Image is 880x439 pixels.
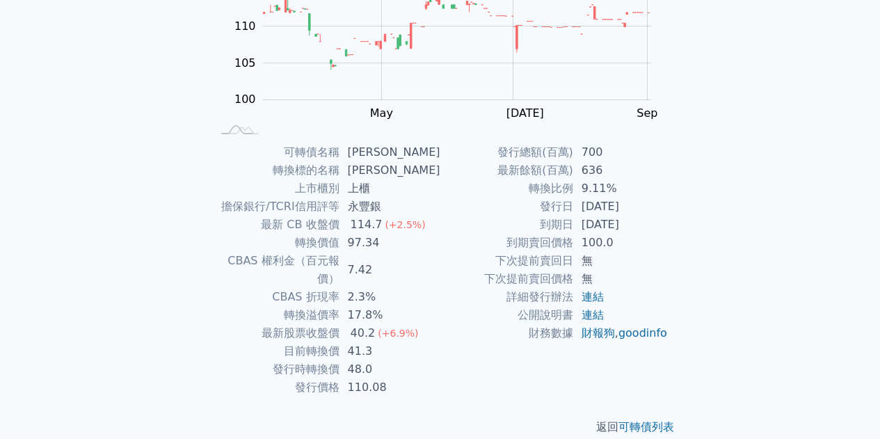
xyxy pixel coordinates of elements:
[378,328,418,339] span: (+6.9%)
[440,324,573,342] td: 財務數據
[212,288,339,306] td: CBAS 折現率
[440,270,573,288] td: 下次提前賣回價格
[618,326,667,340] a: goodinfo
[506,106,544,120] tspan: [DATE]
[810,372,880,439] iframe: Chat Widget
[339,198,440,216] td: 永豐銀
[212,342,339,360] td: 目前轉換價
[339,288,440,306] td: 2.3%
[440,198,573,216] td: 發行日
[212,324,339,342] td: 最新股票收盤價
[195,419,685,436] p: 返回
[212,252,339,288] td: CBAS 權利金（百元報價）
[573,179,669,198] td: 9.11%
[212,161,339,179] td: 轉換標的名稱
[573,198,669,216] td: [DATE]
[339,378,440,397] td: 110.08
[212,198,339,216] td: 擔保銀行/TCRI信用評等
[212,360,339,378] td: 發行時轉換價
[573,216,669,234] td: [DATE]
[573,270,669,288] td: 無
[339,360,440,378] td: 48.0
[582,290,604,303] a: 連結
[440,234,573,252] td: 到期賣回價格
[348,324,378,342] div: 40.2
[339,342,440,360] td: 41.3
[440,179,573,198] td: 轉換比例
[440,161,573,179] td: 最新餘額(百萬)
[339,179,440,198] td: 上櫃
[637,106,657,120] tspan: Sep
[385,219,425,230] span: (+2.5%)
[212,143,339,161] td: 可轉債名稱
[573,252,669,270] td: 無
[212,179,339,198] td: 上市櫃別
[339,161,440,179] td: [PERSON_NAME]
[573,324,669,342] td: ,
[573,143,669,161] td: 700
[212,234,339,252] td: 轉換價值
[212,216,339,234] td: 最新 CB 收盤價
[573,161,669,179] td: 636
[348,216,385,234] div: 114.7
[234,56,256,70] tspan: 105
[339,143,440,161] td: [PERSON_NAME]
[440,216,573,234] td: 到期日
[618,420,674,433] a: 可轉債列表
[234,19,256,33] tspan: 110
[582,308,604,321] a: 連結
[212,378,339,397] td: 發行價格
[212,306,339,324] td: 轉換溢價率
[440,252,573,270] td: 下次提前賣回日
[339,252,440,288] td: 7.42
[440,143,573,161] td: 發行總額(百萬)
[370,106,393,120] tspan: May
[440,306,573,324] td: 公開說明書
[339,306,440,324] td: 17.8%
[440,288,573,306] td: 詳細發行辦法
[339,234,440,252] td: 97.34
[582,326,615,340] a: 財報狗
[234,93,256,106] tspan: 100
[573,234,669,252] td: 100.0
